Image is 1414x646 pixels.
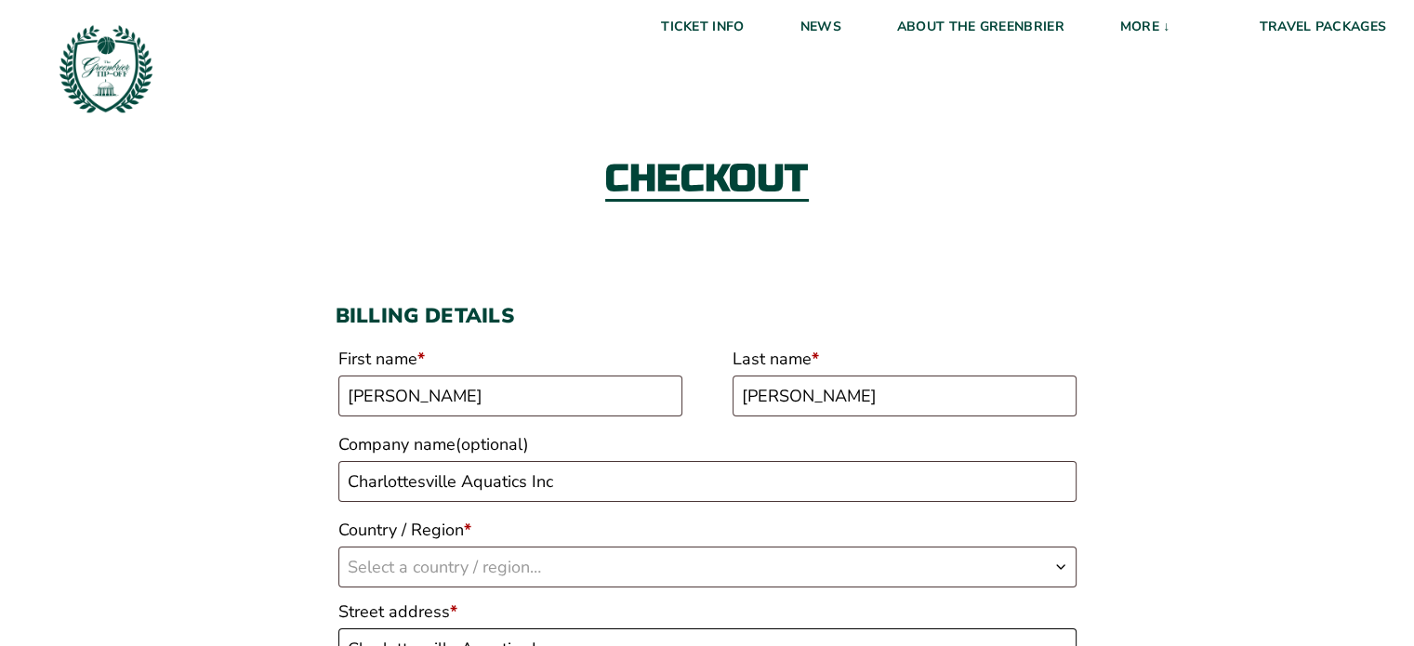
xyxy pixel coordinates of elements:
[733,342,1077,376] label: Last name
[456,433,529,455] span: (optional)
[338,595,1077,628] label: Street address
[338,428,1077,461] label: Company name
[338,547,1077,587] span: Country / Region
[338,513,1077,547] label: Country / Region
[336,304,1079,328] h3: Billing details
[338,342,682,376] label: First name
[348,556,541,578] span: Select a country / region…
[605,160,809,202] h2: Checkout
[56,19,156,119] img: Greenbrier Tip-Off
